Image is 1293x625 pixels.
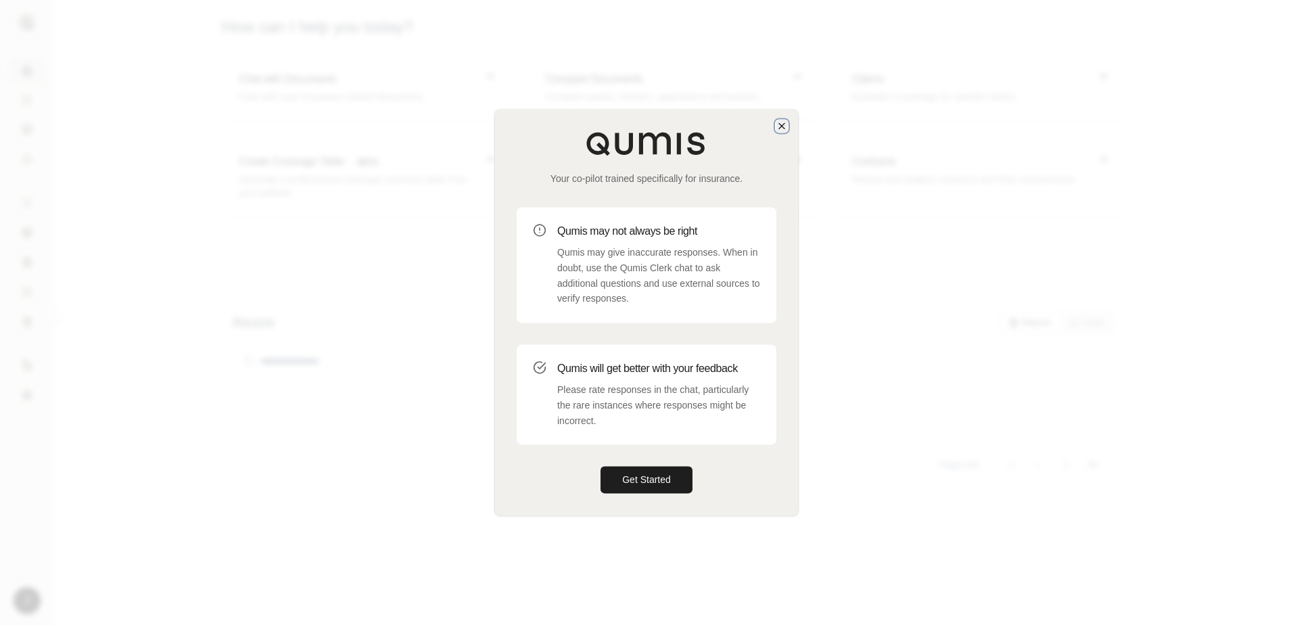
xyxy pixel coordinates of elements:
[557,382,760,428] p: Please rate responses in the chat, particularly the rare instances where responses might be incor...
[557,223,760,239] h3: Qumis may not always be right
[601,467,692,494] button: Get Started
[557,361,760,377] h3: Qumis will get better with your feedback
[586,131,707,156] img: Qumis Logo
[517,172,776,185] p: Your co-pilot trained specifically for insurance.
[557,245,760,306] p: Qumis may give inaccurate responses. When in doubt, use the Qumis Clerk chat to ask additional qu...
